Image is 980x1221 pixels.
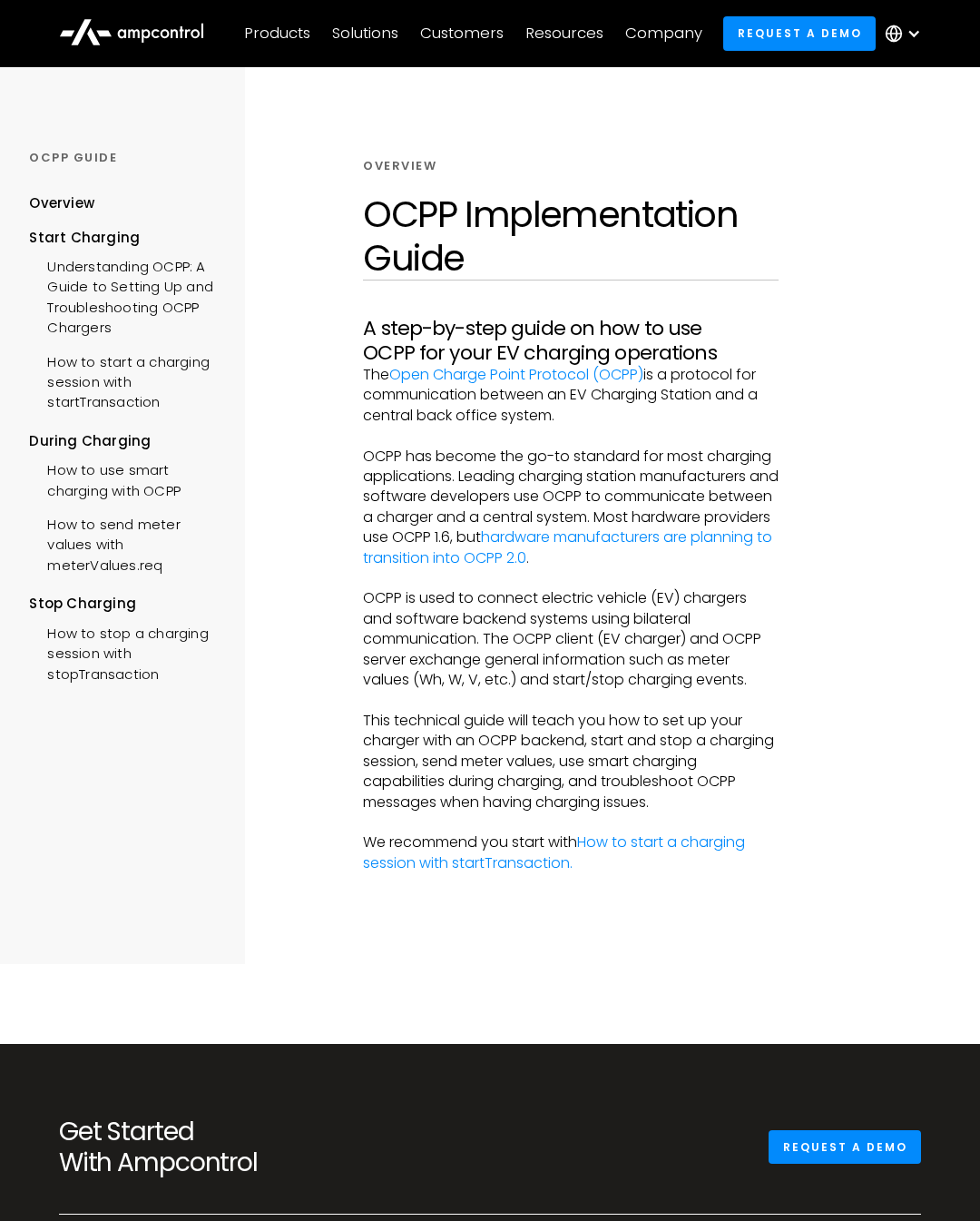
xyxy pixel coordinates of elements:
[420,24,504,44] div: Customers
[363,588,779,690] p: OCPP is used to connect electric vehicle (EV) chargers and software backend systems using bilater...
[29,343,225,418] a: How to start a charging session with startTransaction
[29,150,225,166] div: OCPP GUIDE
[244,24,310,44] div: Products
[29,451,225,506] a: How to use smart charging with OCPP
[29,193,94,227] a: Overview
[29,193,94,213] div: Overview
[389,364,643,385] a: Open Charge Point Protocol (OCPP)
[29,228,225,248] div: Start Charging
[363,812,779,832] p: ‍
[363,832,779,873] p: We recommend you start with
[332,24,398,44] div: Solutions
[29,615,225,689] a: How to stop a charging session with stopTransaction
[363,832,745,872] a: How to start a charging session with startTransaction.
[59,1117,322,1177] h2: Get Started With Ampcontrol
[29,431,225,451] div: During Charging
[363,711,779,812] p: This technical guide will teach you how to set up your charger with an OCPP backend, start and st...
[363,527,772,567] a: hardware manufacturers are planning to transition into OCPP 2.0
[723,16,876,50] a: Request a demo
[363,568,779,588] p: ‍
[363,691,779,711] p: ‍
[29,248,225,343] a: Understanding OCPP: A Guide to Setting Up and Troubleshooting OCPP Chargers
[29,506,225,580] a: How to send meter values with meterValues.req
[363,365,779,426] p: The is a protocol for communication between an EV Charging Station and a central back office system.
[625,24,702,44] div: Company
[363,426,779,446] p: ‍
[29,594,225,614] div: Stop Charging
[363,192,779,280] h1: OCPP Implementation Guide
[363,317,779,365] h3: A step-by-step guide on how to use OCPP for your EV charging operations
[363,158,436,174] div: Overview
[769,1130,921,1164] a: Request a demo
[525,24,603,44] div: Resources
[363,447,779,568] p: OCPP has become the go-to standard for most charging applications. Leading charging station manuf...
